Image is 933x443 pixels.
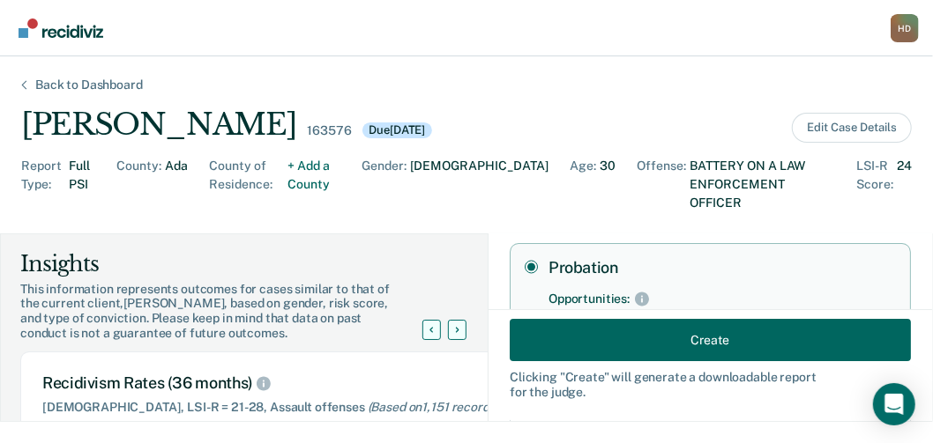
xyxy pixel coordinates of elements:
[21,157,65,212] div: Report Type :
[873,383,915,425] div: Open Intercom Messenger
[856,157,893,212] div: LSI-R Score :
[891,14,919,42] button: Profile dropdown button
[165,157,188,212] div: Ada
[897,157,912,212] div: 24
[571,157,597,212] div: Age :
[549,258,896,277] label: Probation
[14,78,164,92] div: Back to Dashboard
[368,400,499,414] span: (Based on 1,151 records )
[287,157,340,212] div: + Add a County
[510,319,911,361] button: Create
[411,157,549,212] div: [DEMOGRAPHIC_DATA]
[792,113,912,143] button: Edit Case Details
[549,292,630,306] div: Opportunities:
[20,250,444,278] div: Insights
[362,122,433,138] div: Due [DATE]
[307,123,351,138] div: 163576
[20,282,444,341] div: This information represents outcomes for cases similar to that of the current client, [PERSON_NAM...
[21,107,296,143] div: [PERSON_NAME]
[362,157,407,212] div: Gender :
[42,373,663,393] div: Recidivism Rates (36 months)
[510,370,911,400] div: Clicking " Create " will generate a downloadable report for the judge.
[638,157,687,212] div: Offense :
[690,157,835,212] div: BATTERY ON A LAW ENFORCEMENT OFFICER
[42,400,663,415] div: [DEMOGRAPHIC_DATA], LSI-R = 21-28, Assault offenses
[116,157,161,212] div: County :
[19,18,103,38] img: Recidiviz
[601,157,616,212] div: 30
[69,157,95,212] div: Full PSI
[891,14,919,42] div: H D
[209,157,284,212] div: County of Residence :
